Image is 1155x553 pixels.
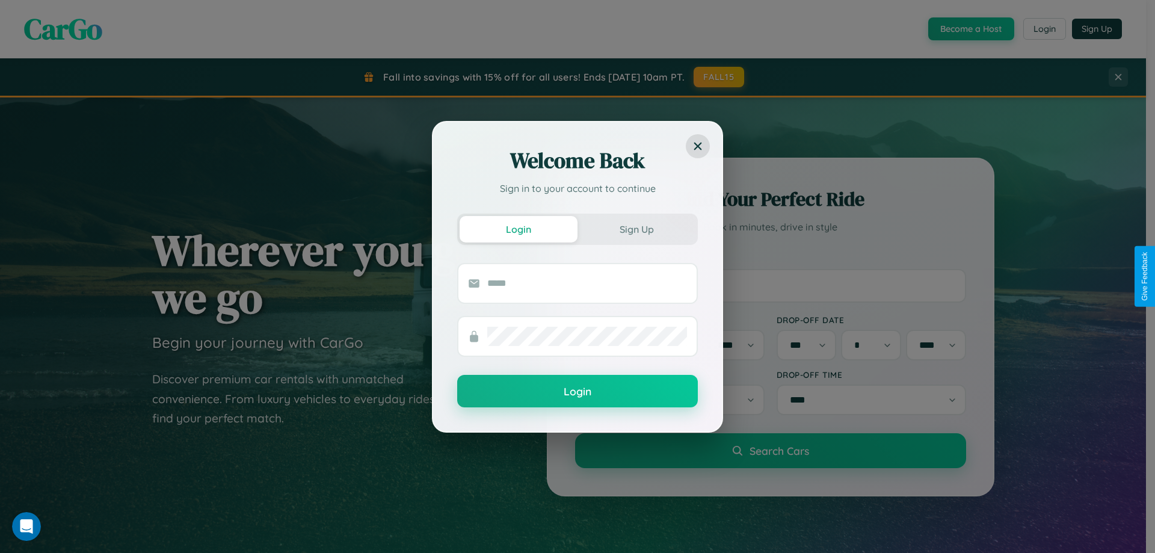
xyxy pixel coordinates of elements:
[577,216,695,243] button: Sign Up
[457,375,698,407] button: Login
[457,146,698,175] h2: Welcome Back
[1141,252,1149,301] div: Give Feedback
[457,181,698,196] p: Sign in to your account to continue
[12,512,41,541] iframe: Intercom live chat
[460,216,577,243] button: Login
